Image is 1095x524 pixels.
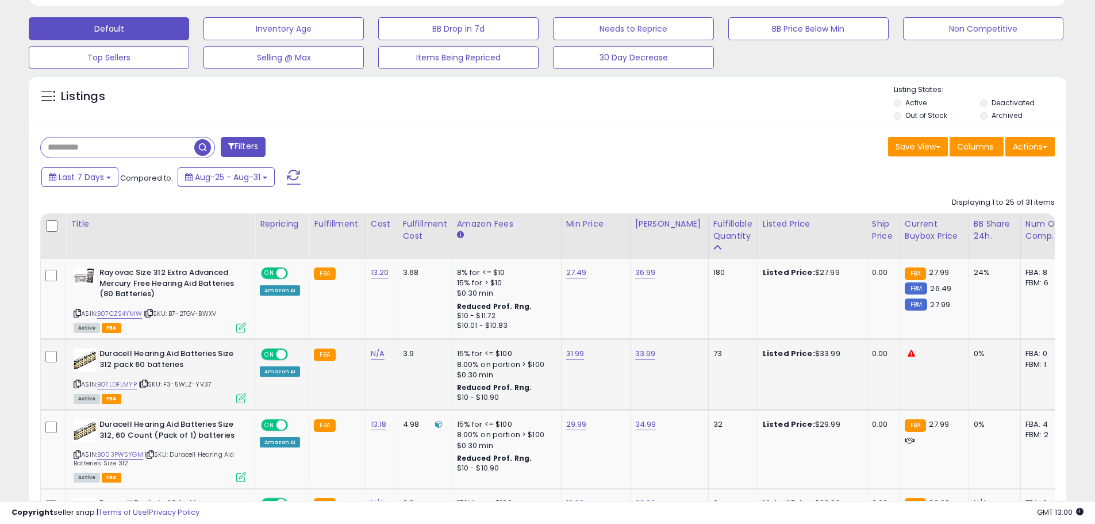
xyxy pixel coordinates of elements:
[763,218,862,230] div: Listed Price
[553,46,713,69] button: 30 Day Decrease
[203,17,364,40] button: Inventory Age
[950,137,1004,156] button: Columns
[74,419,97,442] img: 51JwjyvVG7L._SL40_.jpg
[457,301,532,311] b: Reduced Prof. Rng.
[457,230,464,240] small: Amazon Fees.
[929,419,949,430] span: 27.99
[59,171,104,183] span: Last 7 Days
[221,137,266,157] button: Filters
[905,218,964,242] div: Current Buybox Price
[457,370,552,380] div: $0.30 min
[952,197,1055,208] div: Displaying 1 to 25 of 31 items
[1025,278,1063,288] div: FBM: 6
[74,267,246,331] div: ASIN:
[286,269,305,278] span: OFF
[1005,137,1055,156] button: Actions
[1025,218,1067,242] div: Num of Comp.
[974,218,1016,242] div: BB Share 24h.
[457,453,532,463] b: Reduced Prof. Rng.
[1025,419,1063,430] div: FBA: 4
[74,419,246,481] div: ASIN:
[457,267,552,278] div: 8% for <= $10
[260,218,304,230] div: Repricing
[713,349,749,359] div: 73
[262,269,276,278] span: ON
[566,419,587,430] a: 29.99
[74,473,100,483] span: All listings currently available for purchase on Amazon
[457,218,556,230] div: Amazon Fees
[872,419,891,430] div: 0.00
[1025,359,1063,370] div: FBM: 1
[102,473,121,483] span: FBA
[713,267,749,278] div: 180
[378,46,539,69] button: Items Being Repriced
[74,450,235,467] span: | SKU: Duracell Hearing Aid Batteries Size 312
[29,17,189,40] button: Default
[566,218,625,230] div: Min Price
[99,419,239,443] b: Duracell Hearing Aid Batteries Size 312, 60 Count (Pack of 1) batteries
[635,348,656,359] a: 33.99
[905,299,927,311] small: FBM
[713,419,749,430] div: 32
[763,349,858,359] div: $33.99
[992,98,1035,108] label: Deactivated
[71,218,250,230] div: Title
[457,278,552,288] div: 15% for > $10
[763,419,858,430] div: $29.99
[371,267,389,278] a: 13.20
[41,167,118,187] button: Last 7 Days
[457,321,552,331] div: $10.01 - $10.83
[763,348,815,359] b: Listed Price:
[905,110,947,120] label: Out of Stock
[371,419,387,430] a: 13.18
[74,267,97,285] img: 41XJoBw1QFL._SL40_.jpg
[929,267,949,278] span: 27.99
[97,309,142,319] a: B07CZS4YMW
[403,349,443,359] div: 3.9
[178,167,275,187] button: Aug-25 - Aug-31
[262,350,276,359] span: ON
[1025,267,1063,278] div: FBA: 8
[97,380,137,389] a: B07LDFLMYP
[457,393,552,403] div: $10 - $10.90
[930,283,951,294] span: 26.49
[286,350,305,359] span: OFF
[713,218,753,242] div: Fulfillable Quantity
[553,17,713,40] button: Needs to Reprice
[74,349,246,402] div: ASIN:
[74,349,97,372] img: 51JwjyvVG7L._SL40_.jpg
[74,323,100,333] span: All listings currently available for purchase on Amazon
[102,394,121,404] span: FBA
[457,288,552,299] div: $0.30 min
[11,507,53,518] strong: Copyright
[635,218,704,230] div: [PERSON_NAME]
[195,171,260,183] span: Aug-25 - Aug-31
[905,98,927,108] label: Active
[314,267,335,280] small: FBA
[905,419,926,432] small: FBA
[139,380,212,389] span: | SKU: F3-5WLZ-YV37
[403,267,443,278] div: 3.68
[314,349,335,361] small: FBA
[905,267,926,280] small: FBA
[403,419,443,430] div: 4.98
[905,282,927,294] small: FBM
[99,267,239,303] b: Rayovac Size 312 Extra Advanced Mercury Free Hearing Aid Batteries (80 Batteries)
[894,85,1066,95] p: Listing States:
[149,507,199,518] a: Privacy Policy
[1025,430,1063,440] div: FBM: 2
[566,267,587,278] a: 27.49
[457,419,552,430] div: 15% for <= $100
[635,419,656,430] a: 34.99
[872,218,895,242] div: Ship Price
[314,419,335,432] small: FBA
[97,450,143,460] a: B003PWSYGM
[635,267,656,278] a: 36.99
[763,419,815,430] b: Listed Price:
[457,464,552,473] div: $10 - $10.90
[1025,349,1063,359] div: FBA: 0
[61,89,105,105] h5: Listings
[566,348,585,359] a: 31.99
[144,309,216,318] span: | SKU: B7-2TGV-BWXV
[102,323,121,333] span: FBA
